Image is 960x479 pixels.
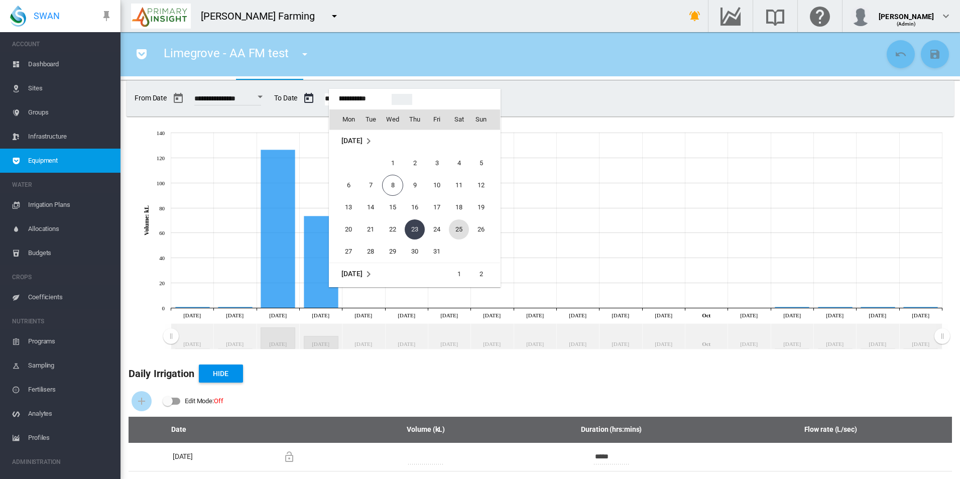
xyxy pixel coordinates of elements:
[471,175,491,195] span: 12
[329,196,359,218] td: Monday October 13 2025
[329,263,404,285] td: November 2025
[329,152,500,174] tr: Week 1
[470,263,500,285] td: Sunday November 2 2025
[449,175,469,195] span: 11
[359,109,382,130] th: Tue
[427,197,447,217] span: 17
[471,264,491,284] span: 2
[448,218,470,241] td: Saturday October 25 2025
[338,242,358,262] span: 27
[471,219,491,240] span: 26
[341,270,362,278] span: [DATE]
[382,152,404,174] td: Wednesday October 1 2025
[361,175,381,195] span: 7
[405,175,425,195] span: 9
[427,153,447,173] span: 3
[329,196,500,218] tr: Week 3
[470,174,500,196] td: Sunday October 12 2025
[448,263,470,285] td: Saturday November 1 2025
[359,196,382,218] td: Tuesday October 14 2025
[383,242,403,262] span: 29
[338,175,358,195] span: 6
[329,174,500,196] tr: Week 2
[470,196,500,218] td: Sunday October 19 2025
[405,153,425,173] span: 2
[329,130,500,152] td: October 2025
[383,153,403,173] span: 1
[382,196,404,218] td: Wednesday October 15 2025
[329,109,500,287] md-calendar: Calendar
[359,174,382,196] td: Tuesday October 7 2025
[426,196,448,218] td: Friday October 17 2025
[470,218,500,241] td: Sunday October 26 2025
[329,174,359,196] td: Monday October 6 2025
[470,152,500,174] td: Sunday October 5 2025
[427,242,447,262] span: 31
[405,242,425,262] span: 30
[329,263,500,285] tr: Week 1
[404,218,426,241] td: Thursday October 23 2025
[448,196,470,218] td: Saturday October 18 2025
[449,264,469,284] span: 1
[427,175,447,195] span: 10
[361,219,381,240] span: 21
[427,219,447,240] span: 24
[338,219,358,240] span: 20
[471,153,491,173] span: 5
[329,241,359,263] td: Monday October 27 2025
[426,241,448,263] td: Friday October 31 2025
[329,241,500,263] tr: Week 5
[448,109,470,130] th: Sat
[470,109,500,130] th: Sun
[471,197,491,217] span: 19
[426,174,448,196] td: Friday October 10 2025
[404,174,426,196] td: Thursday October 9 2025
[382,218,404,241] td: Wednesday October 22 2025
[404,109,426,130] th: Thu
[404,241,426,263] td: Thursday October 30 2025
[426,218,448,241] td: Friday October 24 2025
[449,153,469,173] span: 4
[426,152,448,174] td: Friday October 3 2025
[382,241,404,263] td: Wednesday October 29 2025
[383,197,403,217] span: 15
[405,219,425,240] span: 23
[329,218,500,241] tr: Week 4
[448,174,470,196] td: Saturday October 11 2025
[449,219,469,240] span: 25
[329,130,500,152] tr: Week undefined
[405,197,425,217] span: 16
[404,196,426,218] td: Thursday October 16 2025
[329,218,359,241] td: Monday October 20 2025
[359,241,382,263] td: Tuesday October 28 2025
[448,152,470,174] td: Saturday October 4 2025
[338,197,358,217] span: 13
[359,218,382,241] td: Tuesday October 21 2025
[404,152,426,174] td: Thursday October 2 2025
[382,109,404,130] th: Wed
[361,242,381,262] span: 28
[329,109,359,130] th: Mon
[383,219,403,240] span: 22
[361,197,381,217] span: 14
[426,109,448,130] th: Fri
[382,174,404,196] td: Wednesday October 8 2025
[449,197,469,217] span: 18
[341,137,362,145] span: [DATE]
[382,175,403,196] span: 8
